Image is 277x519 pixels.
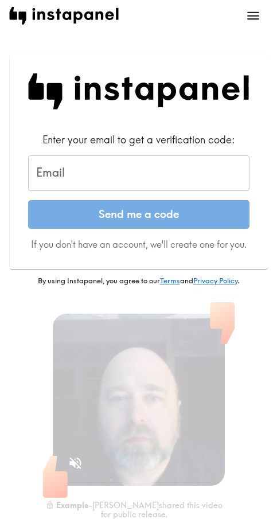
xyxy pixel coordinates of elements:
[239,1,268,30] button: open menu
[10,276,268,286] p: By using Instapanel, you agree to our and .
[28,73,249,110] img: Instapanel
[193,276,237,285] a: Privacy Policy
[28,238,249,251] p: If you don't have an account, we'll create one for you.
[56,500,88,510] b: Example
[63,451,88,475] button: Sound is off
[28,132,249,147] div: Enter your email to get a verification code:
[9,7,119,25] img: instapanel
[28,200,249,229] button: Send me a code
[160,276,180,285] a: Terms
